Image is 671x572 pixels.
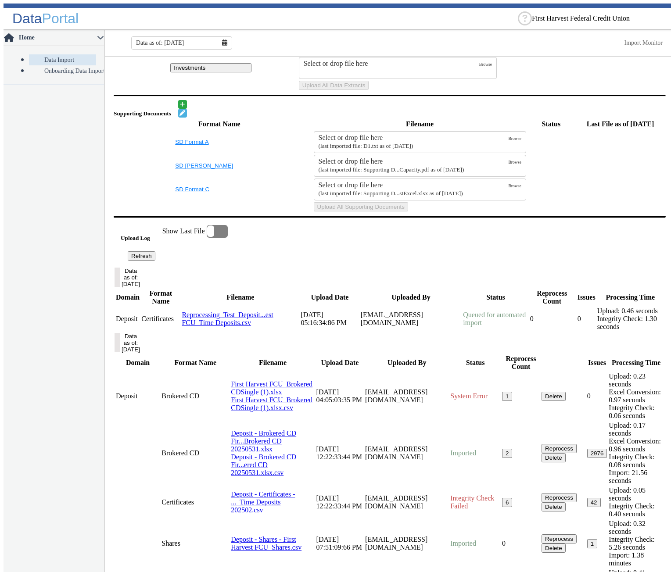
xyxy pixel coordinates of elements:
th: Uploaded By [360,289,462,306]
p-accordion-content: Home [4,46,104,84]
button: Delete [542,453,566,462]
button: Add document [178,100,187,109]
span: Home [18,34,97,41]
small: Supporting Doc - Format C -TestExcel.xlsx [319,190,463,197]
th: Upload Date [316,354,364,371]
button: Investments [170,63,251,72]
td: 0 [502,519,540,568]
td: [DATE] 12:22:33:44 PM [316,486,364,518]
a: Deposit - Certificates - ..._Time Deposits 202502.csv [231,490,295,514]
th: Filename [313,118,527,130]
th: Format Name [161,354,230,371]
button: 1 [587,539,597,548]
td: [EMAIL_ADDRESS][DOMAIN_NAME] [365,519,449,568]
button: SD Format C [175,186,263,193]
td: Deposit [115,307,140,331]
td: [EMAIL_ADDRESS][DOMAIN_NAME] [365,372,449,420]
button: Refresh [128,251,155,261]
td: 0 [587,372,608,420]
button: Data as of: [DATE] [115,268,120,287]
td: Deposit [115,372,160,420]
div: Integrity Check: 5.26 seconds [609,536,664,551]
div: Integrity Check: 1.30 seconds [597,315,664,331]
table: History [115,288,665,332]
th: Format Name [175,118,264,130]
span: Imported [450,540,476,547]
div: Select or drop file here [319,157,509,165]
th: Domain [115,289,140,306]
div: Upload: 0.17 seconds [609,422,664,437]
button: 2 [502,449,512,458]
button: Data as of: [DATE] [115,333,120,352]
td: Shares [161,519,230,568]
div: Integrity Check: 0.40 seconds [609,502,664,518]
th: Filename [230,354,315,371]
app-toggle-switch: Enable this to show only the last file loaded [162,225,228,261]
button: 6 [502,498,512,507]
div: Upload: 0.46 seconds [597,307,664,315]
span: Imported [450,449,476,457]
div: Integrity Check: 0.06 seconds [609,404,664,420]
div: Excel Conversion: 0.96 seconds [609,437,664,453]
td: [DATE] 12:22:33:44 PM [316,421,364,485]
td: 0 [577,307,596,331]
th: Last File as of [DATE] [576,118,665,130]
a: Deposit - Brokered CD Fir...ered CD 20250531.xlsx.csv [231,453,296,476]
span: Browse [508,183,521,188]
a: First Harvest FCU_Brokered CDSingle (1).xlsx.csv [231,396,312,411]
div: Select or drop file here [319,181,509,189]
span: Portal [42,11,79,26]
td: [EMAIL_ADDRESS][DOMAIN_NAME] [360,307,462,331]
button: SD Format A [175,139,263,145]
th: Processing Time [597,289,664,306]
th: Issues [587,354,608,371]
span: Data [12,11,42,26]
button: 1 [502,392,512,401]
div: Data as of: [DATE] [122,333,140,353]
span: Browse [508,160,521,164]
span: Data as of: [DATE] [136,39,184,46]
button: Edit document [178,109,187,118]
p-accordion-header: Home [4,30,104,46]
label: Show Last File [162,225,228,238]
button: Delete [542,392,566,401]
th: Reprocess Count [530,289,574,306]
td: 0 [530,307,574,331]
a: First Harvest FCU_Brokered CDSingle (1).xlsx [231,380,312,396]
th: Domain [115,354,160,371]
a: This is available for Darling Employees only [624,39,663,46]
th: Format Name [141,289,180,306]
button: Delete [542,502,566,511]
th: Status [450,354,501,371]
div: Upload: 0.05 seconds [609,486,664,502]
td: [EMAIL_ADDRESS][DOMAIN_NAME] [365,486,449,518]
th: Upload Date [300,289,359,306]
th: Status [527,118,575,130]
td: Certificates [161,486,230,518]
th: Filename [181,289,299,306]
button: Reprocess [542,534,577,543]
span: Browse [479,62,492,67]
div: Import: 1.38 minutes [609,551,664,567]
button: Upload All Data Extracts [299,81,369,90]
th: Reprocess Count [502,354,540,371]
th: Processing Time [608,354,664,371]
button: 2976 [587,449,607,458]
div: Select or drop file here [304,60,479,68]
div: Excel Conversion: 0.97 seconds [609,388,664,404]
a: Deposit - Brokered CD Fir...Brokered CD 20250531.xlsx [231,429,296,453]
button: Reprocess [542,444,577,453]
div: Import: 21.56 seconds [609,469,664,485]
table: SupportingDocs [114,118,666,213]
span: Browse [508,136,521,141]
a: Reprocessing_Test_Deposit...est FCU_Time Deposits.csv [182,311,273,326]
span: System Error [450,392,488,400]
button: Delete [542,543,566,553]
div: Help [518,11,532,25]
div: Data as of: [DATE] [122,268,140,287]
td: Brokered CD [161,372,230,420]
th: Issues [577,289,596,306]
td: [EMAIL_ADDRESS][DOMAIN_NAME] [365,421,449,485]
div: Upload: 0.32 seconds [609,520,664,536]
span: Queued for automated import [463,311,526,326]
